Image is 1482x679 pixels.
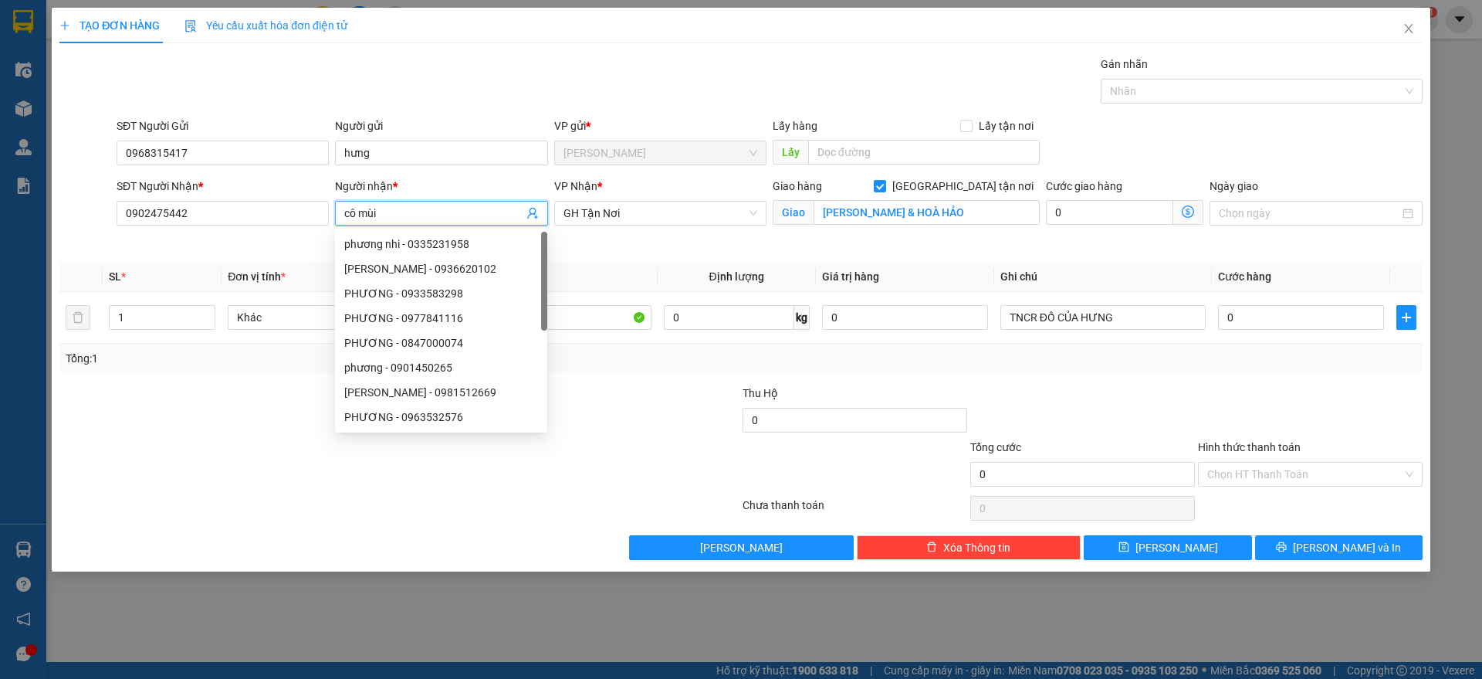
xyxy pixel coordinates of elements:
[773,180,822,192] span: Giao hàng
[344,236,538,253] div: phương nhi - 0335231958
[1397,311,1416,324] span: plus
[1046,200,1173,225] input: Cước giao hàng
[1402,22,1415,35] span: close
[700,539,783,556] span: [PERSON_NAME]
[1084,535,1251,560] button: save[PERSON_NAME]
[1210,180,1258,192] label: Ngày giao
[554,117,766,134] div: VP gửi
[629,535,854,560] button: [PERSON_NAME]
[13,13,137,48] div: [PERSON_NAME]
[335,355,547,380] div: phương - 0901450265
[147,69,255,90] div: 0972170488
[822,270,879,283] span: Giá trị hàng
[709,270,764,283] span: Định lượng
[117,117,329,134] div: SĐT Người Gửi
[857,535,1081,560] button: deleteXóa Thông tin
[66,305,90,330] button: delete
[335,306,547,331] div: PHƯƠNG - 0977841116
[741,497,969,524] div: Chưa thanh toán
[814,200,1040,225] input: Giao tận nơi
[344,285,538,302] div: PHƯƠNG - 0933583298
[994,262,1212,292] th: Ghi chú
[147,15,184,31] span: Nhận:
[822,305,988,330] input: 0
[1182,205,1194,218] span: dollar-circle
[1219,205,1399,222] input: Ngày giao
[59,19,160,32] span: TẠO ĐƠN HÀNG
[335,232,547,256] div: phương nhi - 0335231958
[554,180,597,192] span: VP Nhận
[1387,8,1430,51] button: Close
[773,140,808,165] span: Lấy
[117,178,329,195] div: SĐT Người Nhận
[886,178,1040,195] span: [GEOGRAPHIC_DATA] tận nơi
[563,141,757,165] span: Gia Kiệm
[335,256,547,281] div: PHƯƠNG NGUYỄN - 0936620102
[943,539,1010,556] span: Xóa Thông tin
[335,405,547,429] div: PHƯƠNG - 0963532576
[344,359,538,376] div: phương - 0901450265
[335,331,547,355] div: PHƯƠNG - 0847000074
[147,50,255,69] div: NHẬT
[335,178,547,195] div: Người nhận
[344,384,538,401] div: [PERSON_NAME] - 0981512669
[147,99,170,115] span: DĐ:
[147,13,255,50] div: Bách Khoa
[1293,539,1401,556] span: [PERSON_NAME] và In
[344,310,538,327] div: PHƯƠNG - 0977841116
[66,350,572,367] div: Tổng: 1
[344,260,538,277] div: [PERSON_NAME] - 0936620102
[773,120,817,132] span: Lấy hàng
[1396,305,1416,330] button: plus
[1218,270,1271,283] span: Cước hàng
[973,117,1040,134] span: Lấy tận nơi
[1255,535,1423,560] button: printer[PERSON_NAME] và In
[184,19,347,32] span: Yêu cầu xuất hóa đơn điện tử
[794,305,810,330] span: kg
[970,441,1021,453] span: Tổng cước
[109,270,121,283] span: SL
[344,334,538,351] div: PHƯƠNG - 0847000074
[743,387,778,399] span: Thu Hộ
[526,207,539,219] span: user-add
[147,90,232,144] span: BÁCH KHOA
[335,281,547,306] div: PHƯƠNG - 0933583298
[1276,542,1287,554] span: printer
[184,20,197,32] img: icon
[445,305,651,330] input: VD: Bàn, Ghế
[344,409,538,426] div: PHƯƠNG - 0963532576
[1101,58,1148,70] label: Gán nhãn
[228,270,286,283] span: Đơn vị tính
[335,117,547,134] div: Người gửi
[59,20,70,31] span: plus
[1198,441,1301,453] label: Hình thức thanh toán
[808,140,1040,165] input: Dọc đường
[926,542,937,554] span: delete
[1046,180,1122,192] label: Cước giao hàng
[1118,542,1129,554] span: save
[13,66,137,88] div: 0366896788
[335,380,547,405] div: MINH PHƯƠNG - 0981512669
[237,306,424,329] span: Khác
[773,200,814,225] span: Giao
[13,48,137,66] div: MÙI
[13,13,37,29] span: Gửi:
[1135,539,1218,556] span: [PERSON_NAME]
[563,202,757,225] span: GH Tận Nơi
[1000,305,1206,330] input: Ghi Chú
